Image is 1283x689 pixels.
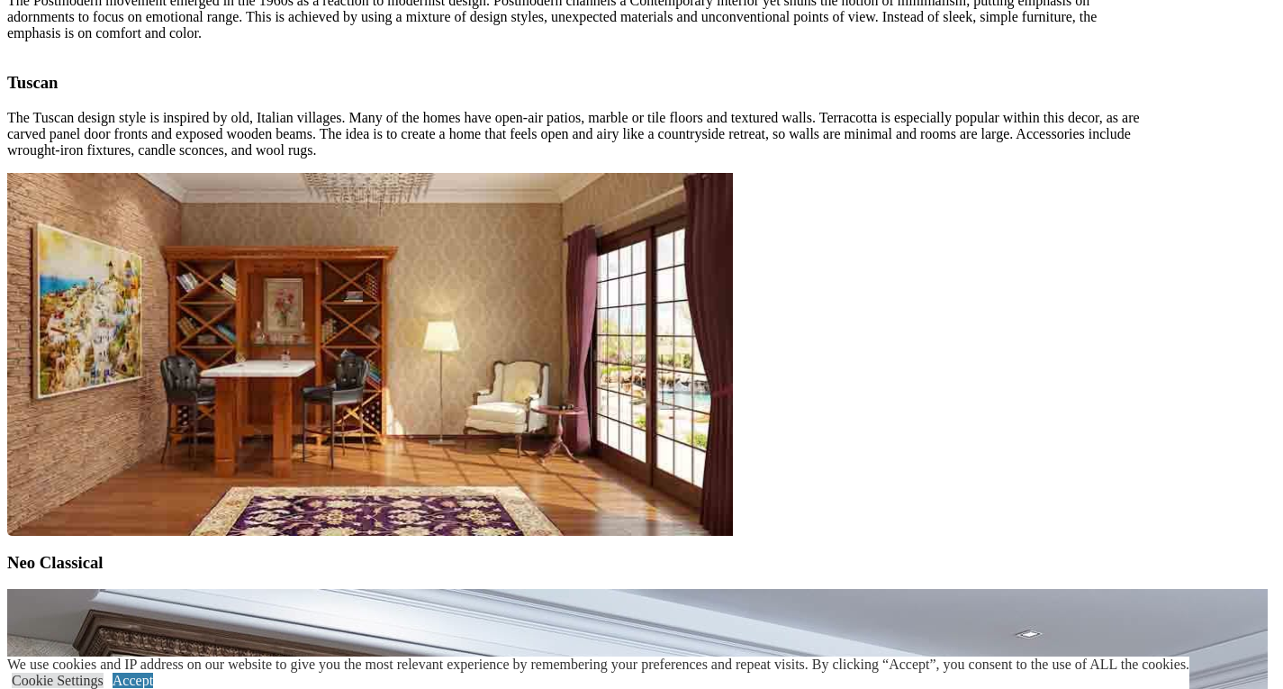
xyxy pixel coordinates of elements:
p: The Tuscan design style is inspired by old, Italian villages. Many of the homes have open-air pat... [7,110,1142,159]
div: We use cookies and IP address on our website to give you the most relevant experience by remember... [7,657,1189,673]
a: Cookie Settings [12,673,104,688]
h3: Neo Classical [7,553,1276,573]
a: Accept [113,673,153,688]
h3: Tuscan [7,73,1142,93]
img: tuscanstyle [7,173,733,536]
